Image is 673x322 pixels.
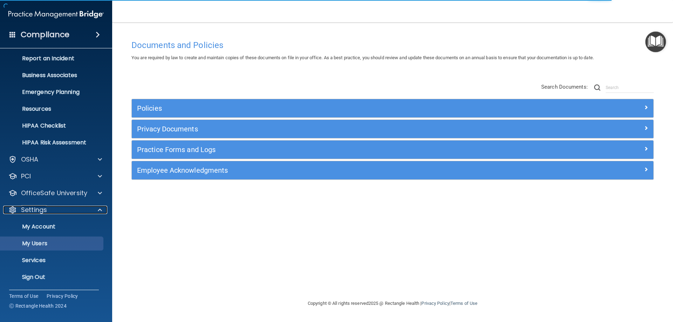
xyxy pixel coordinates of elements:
[131,41,654,50] h4: Documents and Policies
[5,55,100,62] p: Report an Incident
[21,206,47,214] p: Settings
[645,32,666,52] button: Open Resource Center
[137,123,648,135] a: Privacy Documents
[606,82,654,93] input: Search
[5,257,100,264] p: Services
[47,293,78,300] a: Privacy Policy
[21,155,39,164] p: OSHA
[450,301,477,306] a: Terms of Use
[5,105,100,112] p: Resources
[9,293,38,300] a: Terms of Use
[5,240,100,247] p: My Users
[5,122,100,129] p: HIPAA Checklist
[8,189,102,197] a: OfficeSafe University
[8,155,102,164] a: OSHA
[265,292,521,315] div: Copyright © All rights reserved 2025 @ Rectangle Health | |
[5,223,100,230] p: My Account
[137,146,518,153] h5: Practice Forms and Logs
[5,139,100,146] p: HIPAA Risk Assessment
[9,302,67,309] span: Ⓒ Rectangle Health 2024
[21,30,69,40] h4: Compliance
[594,84,600,91] img: ic-search.3b580494.png
[8,7,104,21] img: PMB logo
[21,189,87,197] p: OfficeSafe University
[137,144,648,155] a: Practice Forms and Logs
[421,301,449,306] a: Privacy Policy
[541,84,588,90] span: Search Documents:
[137,103,648,114] a: Policies
[8,172,102,180] a: PCI
[137,166,518,174] h5: Employee Acknowledgments
[137,104,518,112] h5: Policies
[5,72,100,79] p: Business Associates
[552,272,665,300] iframe: Drift Widget Chat Controller
[5,89,100,96] p: Emergency Planning
[131,55,594,60] span: You are required by law to create and maintain copies of these documents on file in your office. ...
[8,206,102,214] a: Settings
[137,125,518,133] h5: Privacy Documents
[137,165,648,176] a: Employee Acknowledgments
[21,172,31,180] p: PCI
[5,274,100,281] p: Sign Out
